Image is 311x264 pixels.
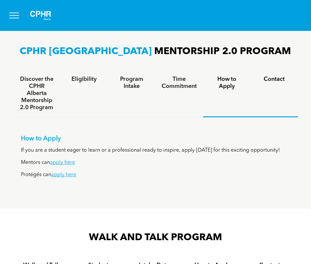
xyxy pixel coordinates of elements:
[51,173,76,178] a: apply here
[21,160,290,166] p: Mentors can
[24,5,57,26] img: A white background with a few lines on it
[6,7,23,24] button: menu
[50,160,75,165] a: apply here
[89,233,222,243] span: WALK AND TALK PROGRAM
[209,76,245,90] h4: How to Apply
[19,76,55,111] h4: Discover the CPHR Alberta Mentorship 2.0 Program
[66,76,102,83] h4: Eligibility
[20,47,152,57] span: CPHR [GEOGRAPHIC_DATA]
[155,47,291,57] span: MENTORSHIP 2.0 PROGRAM
[114,76,150,90] h4: Program Intake
[161,76,197,90] h4: Time Commitment
[21,135,290,143] p: How to Apply
[21,172,290,178] p: Protégés can
[256,76,292,83] h4: Contact
[21,148,290,154] p: If you are a student eager to learn or a professional ready to inspire, apply [DATE] for this exc...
